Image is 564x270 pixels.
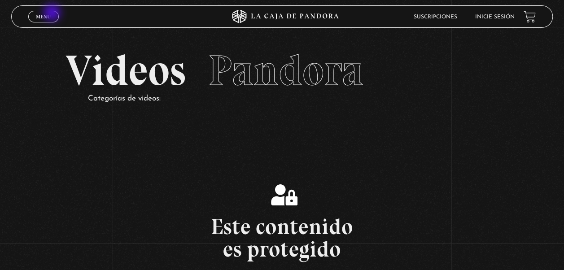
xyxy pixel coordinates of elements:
[524,11,536,23] a: View your shopping cart
[36,14,51,19] span: Menu
[208,45,363,96] span: Pandora
[33,22,54,28] span: Cerrar
[66,49,498,92] h2: Videos
[475,14,515,20] a: Inicie sesión
[414,14,457,20] a: Suscripciones
[88,92,498,106] p: Categorías de videos:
